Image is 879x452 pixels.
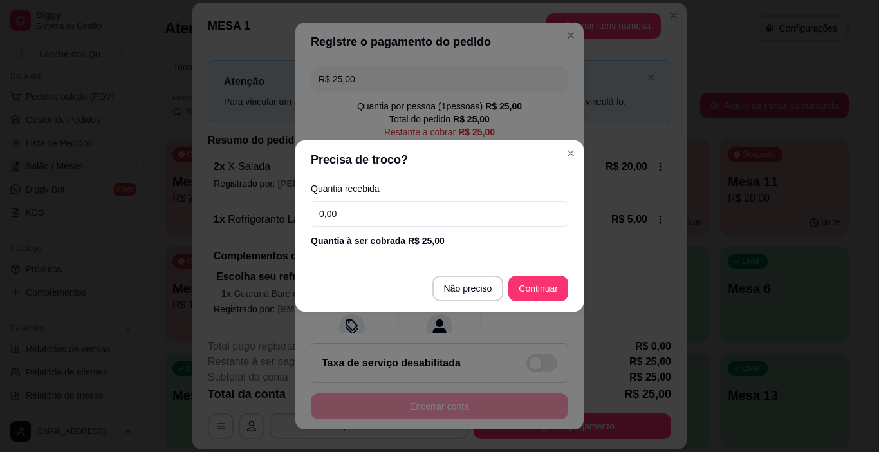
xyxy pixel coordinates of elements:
[432,276,504,301] button: Não preciso
[508,276,568,301] button: Continuar
[295,140,584,179] header: Precisa de troco?
[560,143,581,164] button: Close
[311,184,568,193] label: Quantia recebida
[311,234,568,247] div: Quantia à ser cobrada R$ 25,00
